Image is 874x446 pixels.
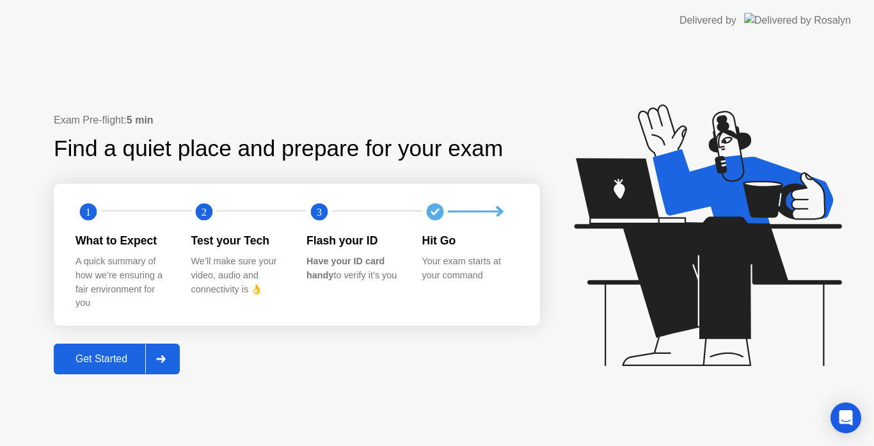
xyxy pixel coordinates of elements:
b: 5 min [127,115,154,125]
b: Have your ID card handy [306,256,385,280]
text: 2 [201,206,206,218]
div: to verify it’s you [306,255,402,282]
div: What to Expect [75,232,171,249]
div: A quick summary of how we’re ensuring a fair environment for you [75,255,171,310]
img: Delivered by Rosalyn [744,13,851,28]
div: Find a quiet place and prepare for your exam [54,132,505,166]
text: 3 [317,206,322,218]
button: Get Started [54,344,180,374]
div: Flash your ID [306,232,402,249]
div: Exam Pre-flight: [54,113,540,128]
div: Open Intercom Messenger [830,402,861,433]
div: Test your Tech [191,232,287,249]
div: Your exam starts at your command [422,255,518,282]
div: Delivered by [679,13,736,28]
div: Hit Go [422,232,518,249]
div: Get Started [58,353,145,365]
div: We’ll make sure your video, audio and connectivity is 👌 [191,255,287,296]
text: 1 [86,206,91,218]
